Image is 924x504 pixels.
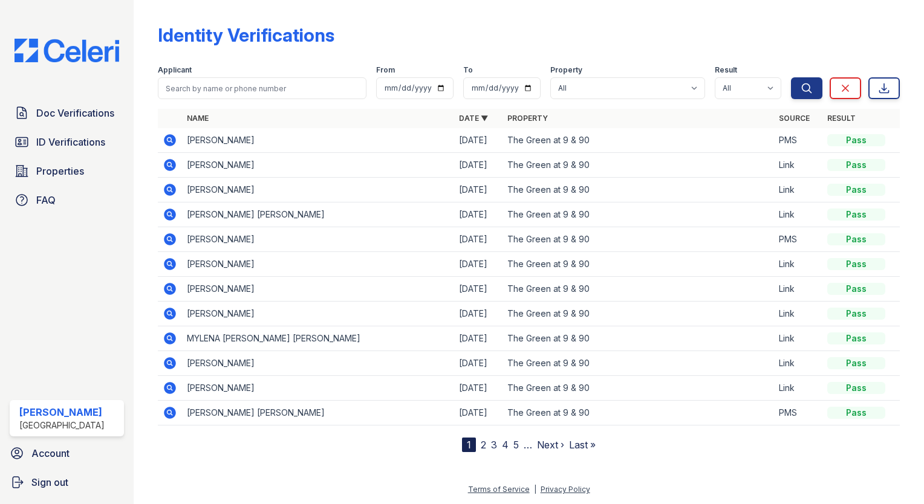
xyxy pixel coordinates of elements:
[503,277,774,302] td: The Green at 9 & 90
[534,485,536,494] div: |
[503,252,774,277] td: The Green at 9 & 90
[31,446,70,460] span: Account
[454,252,503,277] td: [DATE]
[454,351,503,376] td: [DATE]
[10,130,124,154] a: ID Verifications
[182,252,454,277] td: [PERSON_NAME]
[827,114,856,123] a: Result
[827,407,885,419] div: Pass
[774,178,822,202] td: Link
[503,302,774,326] td: The Green at 9 & 90
[182,376,454,401] td: [PERSON_NAME]
[827,382,885,394] div: Pass
[462,438,476,452] div: 1
[182,326,454,351] td: MYLENA [PERSON_NAME] [PERSON_NAME]
[827,233,885,245] div: Pass
[459,114,488,123] a: Date ▼
[182,302,454,326] td: [PERSON_NAME]
[10,101,124,125] a: Doc Verifications
[774,252,822,277] td: Link
[827,308,885,320] div: Pass
[774,302,822,326] td: Link
[182,351,454,376] td: [PERSON_NAME]
[503,178,774,202] td: The Green at 9 & 90
[454,227,503,252] td: [DATE]
[827,208,885,221] div: Pass
[454,202,503,227] td: [DATE]
[454,401,503,425] td: [DATE]
[463,65,473,75] label: To
[827,184,885,196] div: Pass
[36,135,105,149] span: ID Verifications
[502,439,509,451] a: 4
[541,485,590,494] a: Privacy Policy
[507,114,548,123] a: Property
[774,277,822,302] td: Link
[182,153,454,178] td: [PERSON_NAME]
[827,283,885,295] div: Pass
[524,438,532,452] span: …
[774,401,822,425] td: PMS
[774,202,822,227] td: Link
[774,351,822,376] td: Link
[454,376,503,401] td: [DATE]
[454,277,503,302] td: [DATE]
[503,376,774,401] td: The Green at 9 & 90
[376,65,395,75] label: From
[31,475,68,489] span: Sign out
[158,65,192,75] label: Applicant
[182,202,454,227] td: [PERSON_NAME] [PERSON_NAME]
[491,439,497,451] a: 3
[5,470,129,494] a: Sign out
[158,77,366,99] input: Search by name or phone number
[454,128,503,153] td: [DATE]
[481,439,486,451] a: 2
[503,227,774,252] td: The Green at 9 & 90
[774,128,822,153] td: PMS
[503,128,774,153] td: The Green at 9 & 90
[5,39,129,62] img: CE_Logo_Blue-a8612792a0a2168367f1c8372b55b34899dd931a85d93a1a3d3e32e68fde9ad4.png
[187,114,209,123] a: Name
[454,326,503,351] td: [DATE]
[36,193,56,207] span: FAQ
[503,351,774,376] td: The Green at 9 & 90
[537,439,564,451] a: Next ›
[182,128,454,153] td: [PERSON_NAME]
[774,376,822,401] td: Link
[779,114,810,123] a: Source
[182,277,454,302] td: [PERSON_NAME]
[503,326,774,351] td: The Green at 9 & 90
[774,227,822,252] td: PMS
[19,405,105,419] div: [PERSON_NAME]
[569,439,596,451] a: Last »
[182,227,454,252] td: [PERSON_NAME]
[454,153,503,178] td: [DATE]
[827,258,885,270] div: Pass
[10,159,124,183] a: Properties
[468,485,530,494] a: Terms of Service
[550,65,582,75] label: Property
[5,441,129,465] a: Account
[503,202,774,227] td: The Green at 9 & 90
[503,401,774,425] td: The Green at 9 & 90
[827,134,885,146] div: Pass
[182,178,454,202] td: [PERSON_NAME]
[10,188,124,212] a: FAQ
[158,24,334,46] div: Identity Verifications
[827,159,885,171] div: Pass
[36,106,114,120] span: Doc Verifications
[454,302,503,326] td: [DATE]
[715,65,737,75] label: Result
[774,326,822,351] td: Link
[454,178,503,202] td: [DATE]
[19,419,105,431] div: [GEOGRAPHIC_DATA]
[827,357,885,369] div: Pass
[827,332,885,344] div: Pass
[513,439,519,451] a: 5
[182,401,454,425] td: [PERSON_NAME] [PERSON_NAME]
[36,164,84,178] span: Properties
[774,153,822,178] td: Link
[503,153,774,178] td: The Green at 9 & 90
